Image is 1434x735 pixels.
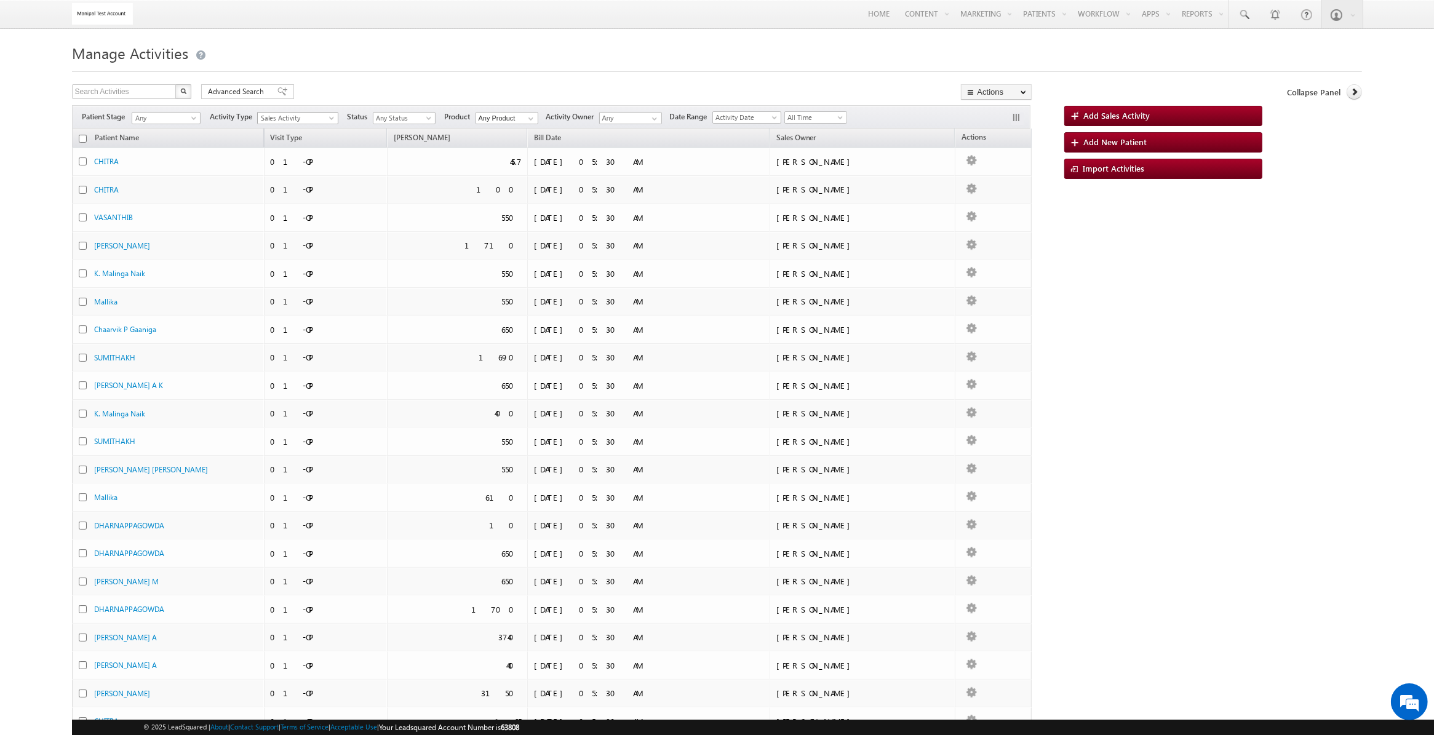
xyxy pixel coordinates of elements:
a: [PERSON_NAME] [388,131,456,147]
span: Patient Name [89,131,145,147]
a: SUMITHAKH [94,437,135,446]
a: SUMITHAKH [94,353,135,362]
span: 63808 [501,723,519,732]
div: 10 [489,520,522,531]
td: 01-OP [264,624,387,652]
td: 01-OP [264,400,387,428]
a: Sales Activity [257,112,338,124]
td: 01-OP [264,288,387,316]
a: Acceptable Use [330,723,377,731]
span: Visit Type [265,131,309,147]
div: [PERSON_NAME] [776,268,950,279]
span: Any [132,113,196,124]
div: [DATE] 05:30 AM [534,520,657,531]
div: [DATE] 05:30 AM [534,576,657,587]
td: 01-OP [264,176,387,204]
a: [PERSON_NAME] A [94,661,157,670]
div: [DATE] 05:30 AM [534,324,657,335]
a: VASANTHIB [94,213,133,222]
td: 01-OP [264,680,387,708]
a: K. Malinga Naik [94,409,145,418]
span: Your Leadsquared Account Number is [379,723,519,732]
a: Chaarvik P Gaaniga [94,325,156,334]
a: CHITRA [94,185,119,194]
span: Collapse Panel [1287,87,1340,98]
a: Bill Date [528,131,567,147]
span: Add Sales Activity [1083,110,1150,121]
div: 650 [501,380,522,391]
div: [DATE] 05:30 AM [534,184,657,195]
div: [DATE] 05:30 AM [534,632,657,643]
span: Sales Owner [770,131,823,147]
td: 01-OP [264,651,387,680]
input: Type to Search [476,112,538,124]
a: About [210,723,228,731]
a: Terms of Service [281,723,329,731]
div: 650 [501,324,522,335]
div: [DATE] 05:30 AM [534,408,657,419]
td: 01-OP [264,204,387,232]
div: 550 [501,268,522,279]
img: Custom Logo [72,3,133,25]
a: Contact Support [230,723,279,731]
div: 440 [506,660,522,671]
span: Bill Date [534,133,561,142]
div: 550 [501,212,522,223]
span: Manage Activities [72,43,188,63]
td: 01-OP [264,427,387,456]
span: Advanced Search [208,86,268,97]
div: [PERSON_NAME] [776,548,950,559]
td: 01-OP [264,371,387,400]
a: CHITRA [94,157,119,166]
div: 550 [501,296,522,307]
div: [DATE] 05:30 AM [534,660,657,671]
div: [DATE] 05:30 AM [534,716,657,727]
td: 01-OP [264,483,387,512]
a: Any Status [373,112,436,124]
td: 01-OP [264,344,387,372]
span: Activity Owner [546,111,599,122]
a: DHARNAPPAGOWDA [94,521,164,530]
div: [DATE] 05:30 AM [534,380,657,391]
a: Show All Items [522,113,537,125]
a: Show All Items [645,113,661,125]
input: Type to Search [599,112,662,124]
div: [PERSON_NAME] [776,576,950,587]
div: [PERSON_NAME] [776,184,950,195]
span: Any Status [373,113,432,124]
td: 01-OP [264,568,387,596]
a: [PERSON_NAME] [94,689,150,698]
div: [PERSON_NAME] [776,604,950,615]
span: Sales Activity [258,113,332,124]
td: 01-OP [264,260,387,288]
span: All Time [785,112,843,123]
span: © 2025 LeadSquared | | | | | [143,721,519,733]
div: [PERSON_NAME] [776,492,950,503]
input: Check all records [79,135,87,143]
div: [DATE] 05:30 AM [534,492,657,503]
a: Mallika [94,297,118,306]
div: 3740 [498,632,522,643]
span: Activity Date [713,112,777,123]
div: [PERSON_NAME] [776,408,950,419]
span: [PERSON_NAME] [394,133,450,142]
button: Actions [961,84,1032,100]
td: 01-OP [264,512,387,540]
div: [DATE] 05:30 AM [534,156,657,167]
div: [PERSON_NAME] [776,632,950,643]
div: [PERSON_NAME] [776,352,950,363]
div: 100 [476,184,522,195]
div: 610 [485,492,522,503]
a: All Time [784,111,847,124]
div: 1700 [471,604,522,615]
div: [DATE] 05:30 AM [534,240,657,251]
a: DHARNAPPAGOWDA [94,605,164,614]
div: 400 [495,408,522,419]
div: [DATE] 05:30 AM [534,352,657,363]
a: [PERSON_NAME] A K [94,381,163,390]
span: Product [445,111,476,122]
span: Date Range [670,111,712,122]
div: 165 [495,716,522,727]
span: Patient Stage [82,111,130,122]
div: [DATE] 05:30 AM [534,268,657,279]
